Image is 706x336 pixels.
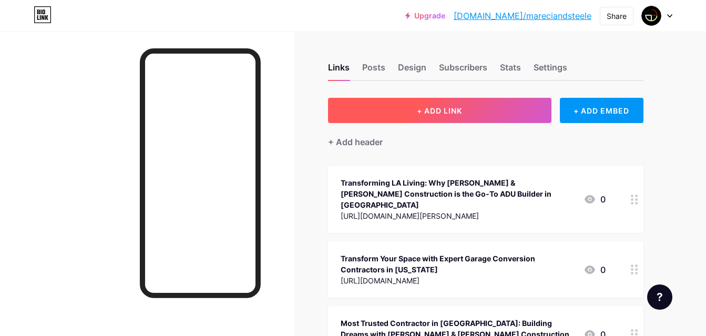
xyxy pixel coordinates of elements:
div: Design [398,61,426,80]
div: 0 [584,193,606,206]
div: 0 [584,263,606,276]
button: + ADD LINK [328,98,551,123]
img: mareciandsteele [641,6,661,26]
div: Stats [500,61,521,80]
div: Transforming LA Living: Why [PERSON_NAME] & [PERSON_NAME] Construction is the Go-To ADU Builder i... [341,177,575,210]
div: + Add header [328,136,383,148]
div: Links [328,61,350,80]
div: Share [607,11,627,22]
a: Upgrade [405,12,445,20]
a: [DOMAIN_NAME]/mareciandsteele [454,9,591,22]
div: Posts [362,61,385,80]
div: + ADD EMBED [560,98,643,123]
div: Transform Your Space with Expert Garage Conversion Contractors in [US_STATE] [341,253,575,275]
div: Settings [534,61,567,80]
div: [URL][DOMAIN_NAME] [341,275,575,286]
div: [URL][DOMAIN_NAME][PERSON_NAME] [341,210,575,221]
div: Subscribers [439,61,487,80]
span: + ADD LINK [417,106,462,115]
